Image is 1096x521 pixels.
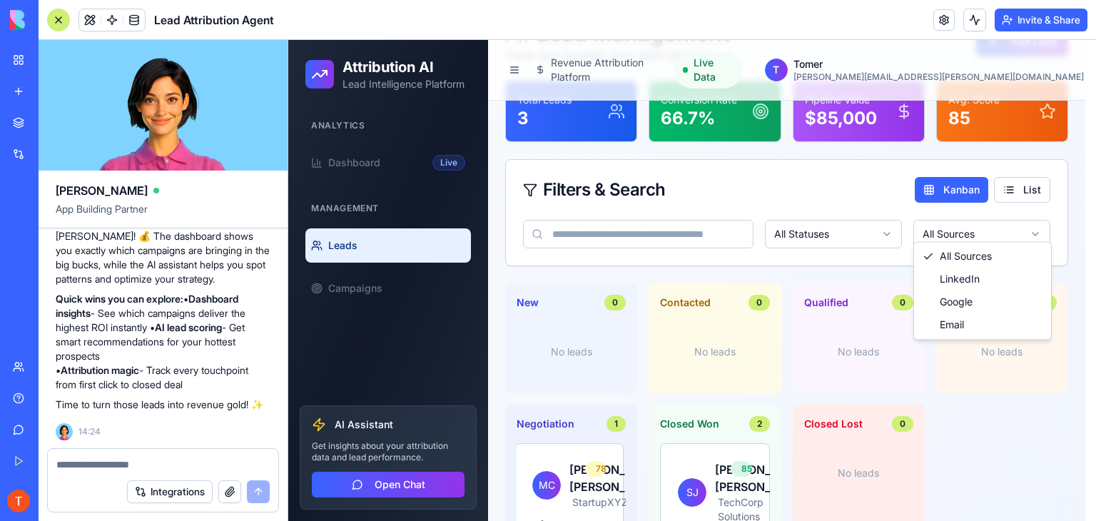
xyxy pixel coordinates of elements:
[56,182,148,199] span: [PERSON_NAME]
[651,278,676,292] span: Email
[995,9,1087,31] button: Invite & Share
[7,490,30,512] img: ACg8ocLDpVl1swD76Xm_DxTYvs-9X2-qOzDMiyDj85z6Ua2MfEk1OQ=s96-c
[56,201,270,286] p: Your AI-powered attribution system is now live and tracking every lead from hello to [PERSON_NAME...
[127,480,213,503] button: Integrations
[56,292,270,392] p: • - See which campaigns deliver the highest ROI instantly • - Get smart recommendations for your ...
[56,293,238,319] strong: Dashboard insights
[155,321,222,333] strong: AI lead scoring
[10,10,98,30] img: logo
[61,364,139,376] strong: Attribution magic
[651,232,691,246] span: LinkedIn
[78,426,101,437] span: 14:24
[651,255,684,269] span: Google
[56,423,73,440] img: Ella_00000_wcx2te.png
[56,202,270,228] span: App Building Partner
[651,209,704,223] span: All Sources
[154,11,274,29] span: Lead Attribution Agent
[56,293,183,305] strong: Quick wins you can explore:
[56,398,270,412] p: Time to turn those leads into revenue gold! ✨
